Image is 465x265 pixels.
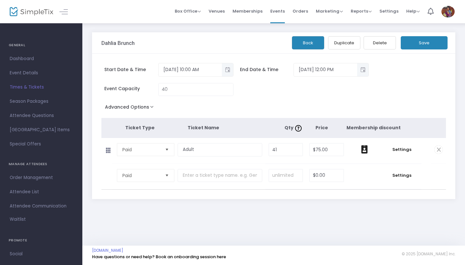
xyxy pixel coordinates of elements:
[104,85,158,92] span: Event Capacity
[10,111,73,120] span: Attendee Questions
[346,124,401,131] span: Membership discount
[295,125,302,132] img: question-mark
[10,69,73,77] span: Event Details
[10,188,73,196] span: Attendee List
[232,3,263,19] span: Memberships
[178,169,262,182] input: Enter a ticket type name. e.g. General Admission
[10,174,73,182] span: Order Management
[292,36,324,49] button: Back
[386,172,418,179] span: Settings
[328,36,360,49] button: Duplicate
[269,169,303,182] input: unlimited
[101,40,135,46] h3: Dahlia Brunch
[10,126,73,134] span: [GEOGRAPHIC_DATA] Items
[357,63,368,76] button: Toggle popup
[122,146,160,153] span: Paid
[10,250,73,258] span: Social
[10,83,73,91] span: Times & Tickets
[386,146,418,153] span: Settings
[10,202,73,210] span: Attendee Communication
[402,251,455,257] span: © 2025 [DOMAIN_NAME] Inc.
[10,216,26,223] span: Waitlist
[175,8,201,14] span: Box Office
[162,143,171,156] button: Select
[9,234,74,247] h4: PROMOTE
[316,8,343,14] span: Marketing
[293,3,308,19] span: Orders
[379,3,398,19] span: Settings
[178,143,262,156] input: Enter a ticket type name. e.g. General Admission
[162,169,171,182] button: Select
[10,55,73,63] span: Dashboard
[310,143,344,156] input: Price
[92,248,123,253] a: [DOMAIN_NAME]
[10,140,73,148] span: Special Offers
[101,102,160,114] button: Advanced Options
[406,8,420,14] span: Help
[209,3,225,19] span: Venues
[310,169,344,182] input: Price
[125,124,155,131] span: Ticket Type
[92,254,226,260] a: Have questions or need help? Book an onboarding session here
[188,124,219,131] span: Ticket Name
[159,64,222,75] input: Select date & time
[10,97,73,106] span: Season Packages
[9,39,74,52] h4: GENERAL
[294,64,357,75] input: Select date & time
[315,124,328,131] span: Price
[351,8,372,14] span: Reports
[364,36,396,49] button: Delete
[122,172,160,179] span: Paid
[284,124,303,131] span: Qty
[104,66,158,73] span: Start Date & Time
[222,63,233,76] button: Toggle popup
[270,3,285,19] span: Events
[401,36,448,49] button: Save
[240,66,294,73] span: End Date & Time
[9,158,74,171] h4: MANAGE ATTENDEES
